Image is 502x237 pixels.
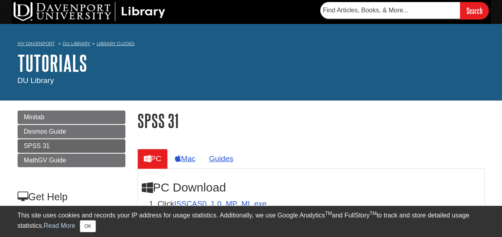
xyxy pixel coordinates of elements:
[24,157,66,164] span: MathGV Guide
[18,76,54,85] span: DU Library
[18,139,125,153] a: SPSS 31
[18,154,125,167] a: MathGV Guide
[18,125,125,138] a: Desmos Guide
[320,2,460,19] input: Find Articles, Books, & More...
[44,222,75,229] a: Read More
[24,128,66,135] span: Desmos Guide
[460,2,489,19] input: Search
[80,220,95,232] button: Close
[169,149,202,168] a: Mac
[14,2,165,21] img: DU Library
[18,40,55,47] a: My Davenport
[158,198,480,210] li: Click
[63,41,90,46] a: DU Library
[18,51,87,75] a: Tutorials
[137,111,485,131] h1: SPSS 31
[325,211,332,216] sup: TM
[18,191,125,203] h3: Get Help
[18,111,125,124] a: Minitab
[320,2,489,19] form: Searches DU Library's articles, books, and more
[24,114,45,120] span: Minitab
[24,142,50,149] span: SPSS 31
[18,38,485,51] nav: breadcrumb
[174,199,266,208] a: Download opens in new window
[18,211,485,232] div: This site uses cookies and records your IP address for usage statistics. Additionally, we use Goo...
[142,181,480,194] h2: PC Download
[97,41,135,46] a: Library Guides
[137,149,168,168] a: PC
[202,149,240,168] a: Guides
[370,211,377,216] sup: TM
